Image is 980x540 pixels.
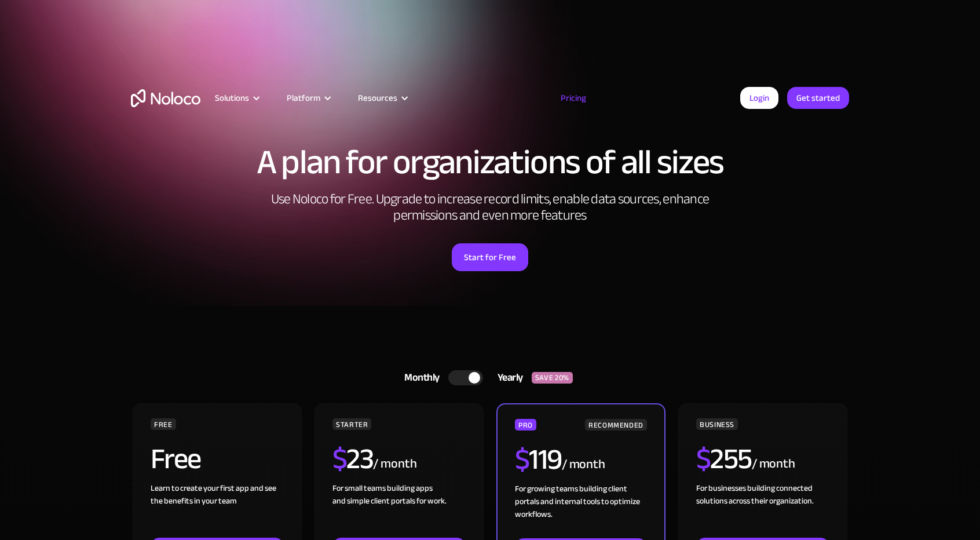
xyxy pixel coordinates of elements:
[332,482,466,538] div: For small teams building apps and simple client portals for work. ‍
[343,90,420,105] div: Resources
[258,191,722,224] h2: Use Noloco for Free. Upgrade to increase record limits, enable data sources, enhance permissions ...
[272,90,343,105] div: Platform
[585,419,647,430] div: RECOMMENDED
[696,482,829,538] div: For businesses building connected solutions across their organization. ‍
[358,90,397,105] div: Resources
[696,432,711,486] span: $
[332,418,371,430] div: STARTER
[131,89,200,107] a: home
[151,482,284,538] div: Learn to create your first app and see the benefits in your team ‍
[151,418,176,430] div: FREE
[532,372,573,384] div: SAVE 20%
[787,87,849,109] a: Get started
[696,444,752,473] h2: 255
[546,90,601,105] a: Pricing
[131,145,849,180] h1: A plan for organizations of all sizes
[390,369,448,386] div: Monthly
[332,432,347,486] span: $
[200,90,272,105] div: Solutions
[752,455,795,473] div: / month
[515,483,647,538] div: For growing teams building client portals and internal tools to optimize workflows.
[332,444,374,473] h2: 23
[373,455,416,473] div: / month
[215,90,249,105] div: Solutions
[452,243,528,271] a: Start for Free
[515,445,562,474] h2: 119
[515,419,536,430] div: PRO
[151,444,201,473] h2: Free
[515,432,529,487] span: $
[562,455,605,474] div: / month
[287,90,320,105] div: Platform
[696,418,738,430] div: BUSINESS
[740,87,778,109] a: Login
[483,369,532,386] div: Yearly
